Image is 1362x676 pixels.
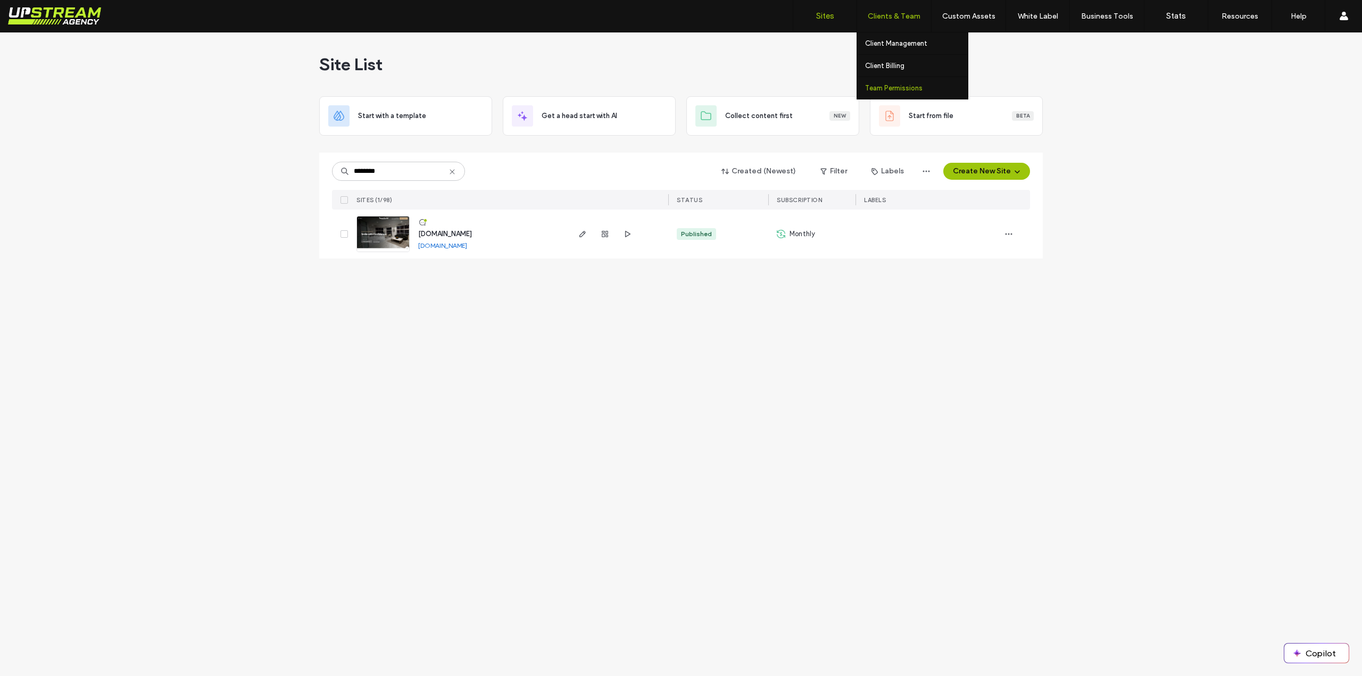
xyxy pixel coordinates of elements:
a: Client Billing [865,55,968,77]
span: Collect content first [725,111,793,121]
span: STATUS [677,196,702,204]
label: Clients & Team [868,12,920,21]
label: Stats [1166,11,1186,21]
div: Published [681,229,712,239]
a: [DOMAIN_NAME] [418,241,467,249]
div: New [829,111,850,121]
div: Get a head start with AI [503,96,676,136]
label: Client Billing [865,62,904,70]
a: Team Permissions [865,77,968,99]
div: Collect content firstNew [686,96,859,136]
div: Start from fileBeta [870,96,1043,136]
label: Business Tools [1081,12,1133,21]
span: Help [24,7,46,17]
label: Custom Assets [942,12,995,21]
button: Copilot [1284,644,1349,663]
label: Team Permissions [865,84,923,92]
span: Monthly [790,229,815,239]
span: Start with a template [358,111,426,121]
span: SUBSCRIPTION [777,196,822,204]
span: LABELS [864,196,886,204]
label: Client Management [865,39,927,47]
label: White Label [1018,12,1058,21]
span: Start from file [909,111,953,121]
button: Create New Site [943,163,1030,180]
div: Start with a template [319,96,492,136]
button: Labels [862,163,913,180]
span: Get a head start with AI [542,111,617,121]
span: SITES (1/98) [356,196,392,204]
div: Beta [1012,111,1034,121]
label: Help [1291,12,1307,21]
a: [DOMAIN_NAME] [418,230,472,238]
label: Sites [816,11,834,21]
a: Client Management [865,32,968,54]
button: Filter [810,163,858,180]
button: Created (Newest) [712,163,805,180]
label: Resources [1222,12,1258,21]
span: Site List [319,54,383,75]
